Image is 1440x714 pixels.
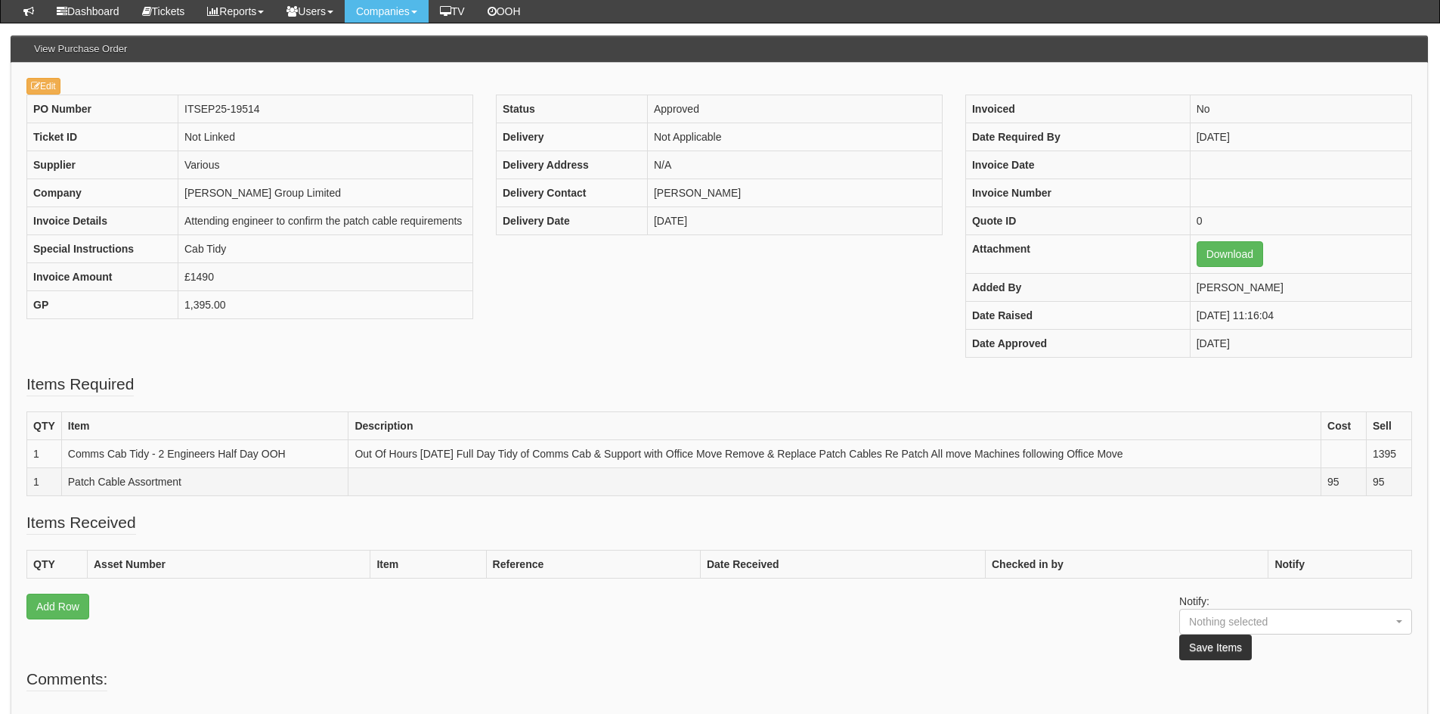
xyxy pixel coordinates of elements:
td: 1 [27,468,62,496]
td: 1395 [1367,440,1412,468]
button: Save Items [1179,635,1252,660]
th: Invoice Date [965,151,1190,179]
th: Item [61,412,348,440]
th: Invoiced [965,95,1190,123]
th: Asset Number [88,551,370,579]
th: Ticket ID [27,123,178,151]
td: Out Of Hours [DATE] Full Day Tidy of Comms Cab & Support with Office Move Remove & Replace Patch ... [348,440,1321,468]
th: Date Approved [965,330,1190,358]
td: [DATE] [647,207,942,235]
th: Notify [1268,551,1412,579]
th: Added By [965,274,1190,302]
th: Cost [1321,412,1367,440]
legend: Items Required [26,373,134,396]
td: £1490 [178,263,473,291]
td: Not Linked [178,123,473,151]
td: [DATE] 11:16:04 [1190,302,1411,330]
th: Sell [1367,412,1412,440]
div: Nothing selected [1189,614,1373,629]
th: Date Raised [965,302,1190,330]
th: Delivery Date [496,207,647,235]
th: Supplier [27,151,178,179]
a: Add Row [26,594,89,619]
td: [PERSON_NAME] [647,179,942,207]
th: Company [27,179,178,207]
td: [PERSON_NAME] Group Limited [178,179,473,207]
th: Status [496,95,647,123]
th: Delivery Address [496,151,647,179]
td: 1 [27,440,62,468]
th: Special Instructions [27,235,178,263]
td: Comms Cab Tidy - 2 Engineers Half Day OOH [61,440,348,468]
td: 95 [1321,468,1367,496]
td: 0 [1190,207,1411,235]
th: PO Number [27,95,178,123]
td: Attending engineer to confirm the patch cable requirements [178,207,473,235]
th: Delivery [496,123,647,151]
th: Invoice Details [27,207,178,235]
td: 95 [1367,468,1412,496]
th: Checked in by [985,551,1268,579]
td: No [1190,95,1411,123]
td: Approved [647,95,942,123]
th: Invoice Number [965,179,1190,207]
h3: View Purchase Order [26,36,135,62]
td: [DATE] [1190,330,1411,358]
legend: Items Received [26,511,136,535]
th: Reference [486,551,700,579]
th: Date Required By [965,123,1190,151]
legend: Comments: [26,668,107,691]
button: Nothing selected [1179,609,1412,635]
th: Attachment [965,235,1190,274]
td: Various [178,151,473,179]
th: QTY [27,551,88,579]
td: 1,395.00 [178,291,473,319]
th: Delivery Contact [496,179,647,207]
th: Description [348,412,1321,440]
td: N/A [647,151,942,179]
th: Invoice Amount [27,263,178,291]
td: Not Applicable [647,123,942,151]
p: Notify: [1179,594,1412,660]
th: Quote ID [965,207,1190,235]
th: QTY [27,412,62,440]
td: Cab Tidy [178,235,473,263]
td: ITSEP25-19514 [178,95,473,123]
a: Edit [26,78,60,95]
th: Date Received [700,551,985,579]
a: Download [1197,241,1263,267]
th: Item [370,551,486,579]
td: [DATE] [1190,123,1411,151]
td: [PERSON_NAME] [1190,274,1411,302]
th: GP [27,291,178,319]
td: Patch Cable Assortment [61,468,348,496]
